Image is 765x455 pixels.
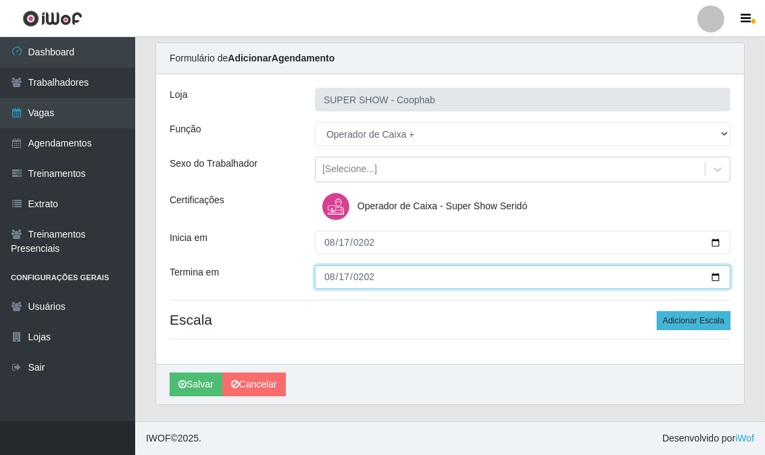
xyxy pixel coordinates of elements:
[222,373,286,396] a: Cancelar
[170,193,224,207] label: Certificações
[170,373,222,396] button: Salvar
[657,311,731,330] button: Adicionar Escala
[170,88,187,102] label: Loja
[322,163,377,177] div: [Selecione...]
[315,265,731,289] input: 00/00/0000
[156,43,744,74] div: Formulário de
[315,231,731,255] input: 00/00/0000
[735,433,754,444] a: iWof
[228,53,335,63] strong: Adicionar Agendamento
[170,157,257,171] label: Sexo do Trabalhador
[170,265,219,279] label: Termina em
[170,122,201,136] label: Função
[662,431,754,446] span: Desenvolvido por
[170,231,207,245] label: Inicia em
[170,311,731,328] h4: Escala
[322,193,355,220] img: Operador de Caixa - Super Show Seridó
[146,431,201,446] span: © 2025 .
[357,200,527,211] span: Operador de Caixa - Super Show Seridó
[22,10,82,27] img: CoreUI Logo
[146,433,171,444] span: IWOF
